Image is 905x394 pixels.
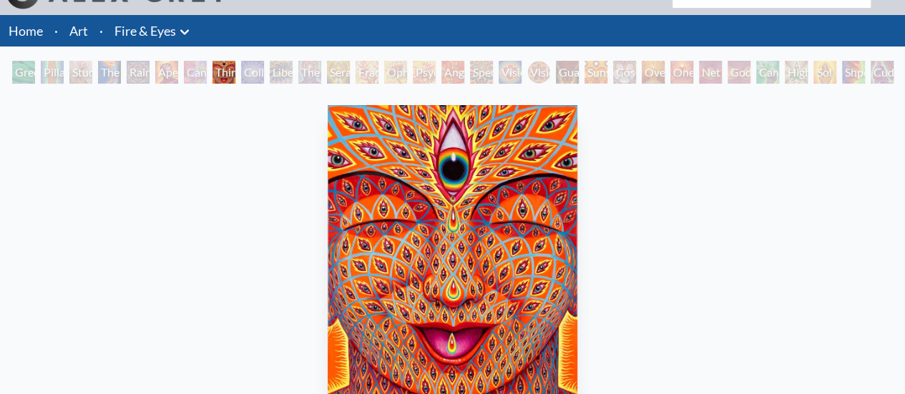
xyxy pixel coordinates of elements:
div: Fractal Eyes [356,61,378,84]
div: Seraphic Transport Docking on the Third Eye [327,61,350,84]
div: Godself [728,61,750,84]
div: Cannabis Sutra [184,61,207,84]
div: Study for the Great Turn [69,61,92,84]
div: Collective Vision [241,61,264,84]
div: Shpongled [842,61,865,84]
div: Vision Crystal [499,61,522,84]
div: Net of Being [699,61,722,84]
div: Angel Skin [441,61,464,84]
div: Vision Crystal Tondo [527,61,550,84]
div: Cuddle [871,61,894,84]
div: Higher Vision [785,61,808,84]
div: Sunyata [584,61,607,84]
div: Rainbow Eye Ripple [127,61,150,84]
div: Oversoul [642,61,665,84]
div: Green Hand [12,61,35,84]
a: Home [9,23,43,39]
li: · [49,15,64,46]
div: Cannafist [756,61,779,84]
div: The Seer [298,61,321,84]
div: Liberation Through Seeing [270,61,293,84]
div: Guardian of Infinite Vision [556,61,579,84]
div: Aperture [155,61,178,84]
div: The Torch [98,61,121,84]
div: Ophanic Eyelash [384,61,407,84]
div: Cosmic Elf [613,61,636,84]
li: · [94,15,109,46]
div: Spectral Lotus [470,61,493,84]
div: Third Eye Tears of Joy [212,61,235,84]
a: Art [69,21,88,41]
div: One [670,61,693,84]
div: Pillar of Awareness [41,61,64,84]
a: Fire & Eyes [114,21,176,41]
div: Sol Invictus [813,61,836,84]
div: Psychomicrograph of a Fractal Paisley Cherub Feather Tip [413,61,436,84]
